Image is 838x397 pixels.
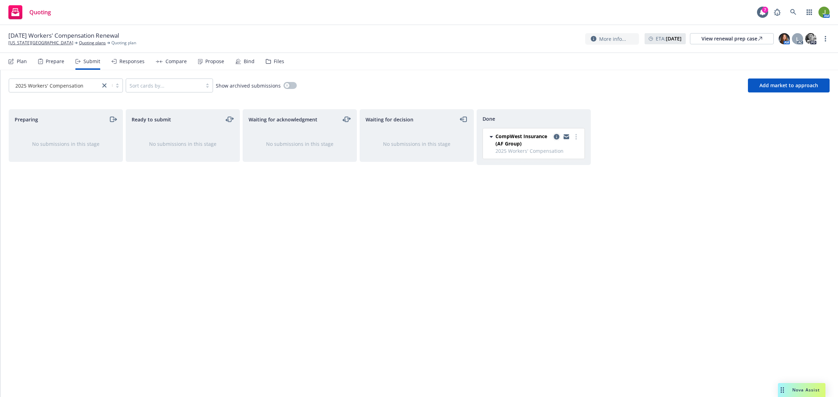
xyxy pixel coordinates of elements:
[821,35,830,43] a: more
[748,78,830,92] button: Add market to approach
[216,82,281,89] span: Show archived submissions
[254,140,345,148] div: No submissions in this stage
[343,115,351,123] a: moveLeftRight
[786,5,800,19] a: Search
[562,133,571,141] a: copy logging email
[109,115,117,123] a: moveRight
[701,33,762,44] div: View renewal prep case
[166,59,187,64] div: Compare
[552,133,561,141] a: copy logging email
[818,7,830,18] img: photo
[119,59,145,64] div: Responses
[6,2,54,22] a: Quoting
[46,59,64,64] div: Prepare
[805,33,816,44] img: photo
[249,116,317,123] span: Waiting for acknowledgment
[8,31,119,40] span: [DATE] Workers' Compensation Renewal
[366,116,413,123] span: Waiting for decision
[483,115,495,122] span: Done
[13,82,97,89] span: 2025 Workers' Compensation
[20,140,111,148] div: No submissions in this stage
[770,5,784,19] a: Report a Bug
[778,383,787,397] div: Drag to move
[792,387,820,393] span: Nova Assist
[460,115,468,123] a: moveLeft
[29,9,51,15] span: Quoting
[15,82,83,89] span: 2025 Workers' Compensation
[495,133,551,147] span: CompWest Insurance (AF Group)
[585,33,639,45] button: More info...
[690,33,774,44] a: View renewal prep case
[572,133,580,141] a: more
[100,81,109,90] a: close
[205,59,224,64] div: Propose
[244,59,255,64] div: Bind
[759,82,818,89] span: Add market to approach
[495,147,580,155] span: 2025 Workers' Compensation
[8,40,73,46] a: [US_STATE][GEOGRAPHIC_DATA]
[15,116,38,123] span: Preparing
[802,5,816,19] a: Switch app
[656,35,682,42] span: ETA :
[17,59,27,64] div: Plan
[83,59,100,64] div: Submit
[274,59,284,64] div: Files
[796,35,799,43] span: L
[132,116,171,123] span: Ready to submit
[599,35,626,43] span: More info...
[79,40,106,46] a: Quoting plans
[762,7,768,13] div: 7
[371,140,462,148] div: No submissions in this stage
[111,40,136,46] span: Quoting plan
[779,33,790,44] img: photo
[226,115,234,123] a: moveLeftRight
[778,383,825,397] button: Nova Assist
[137,140,228,148] div: No submissions in this stage
[666,35,682,42] strong: [DATE]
